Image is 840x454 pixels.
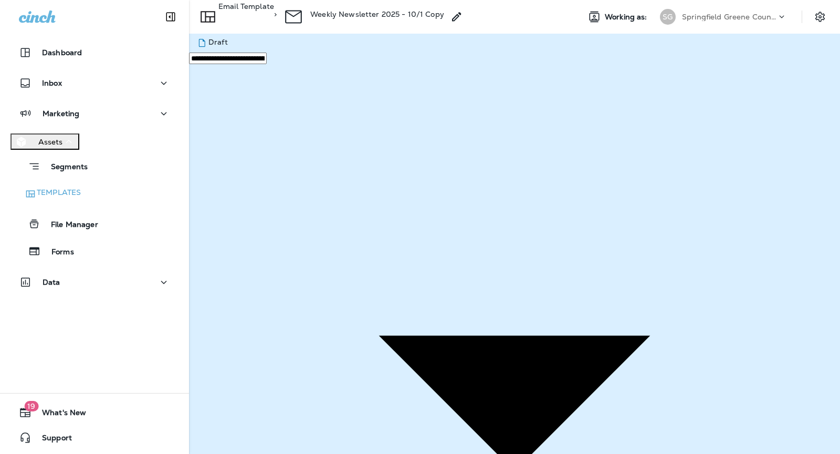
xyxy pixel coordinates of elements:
p: Segments [40,162,88,173]
p: Springfield Greene County Parks and Golf [682,13,776,21]
p: > [274,10,277,18]
p: Dashboard [42,48,82,57]
p: Templates [37,188,81,198]
p: File Manager [40,220,98,230]
p: Assets [38,138,62,146]
p: Data [43,278,60,286]
span: What's New [31,408,86,421]
div: SG [660,9,676,25]
span: 19 [24,401,38,411]
p: Forms [41,247,74,257]
p: Inbox [42,79,62,87]
div: Draft [195,38,834,48]
button: Settings [811,7,829,26]
span: Working as: [605,13,649,22]
p: Marketing [43,109,79,118]
p: Weekly Newsletter 2025 - 10/1 Copy [310,10,444,18]
button: Collapse Sidebar [156,6,185,27]
p: Email Template [218,2,274,26]
div: Weekly Newsletter 2025 - 10/1 Copy [310,10,444,24]
span: Support [31,434,72,446]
